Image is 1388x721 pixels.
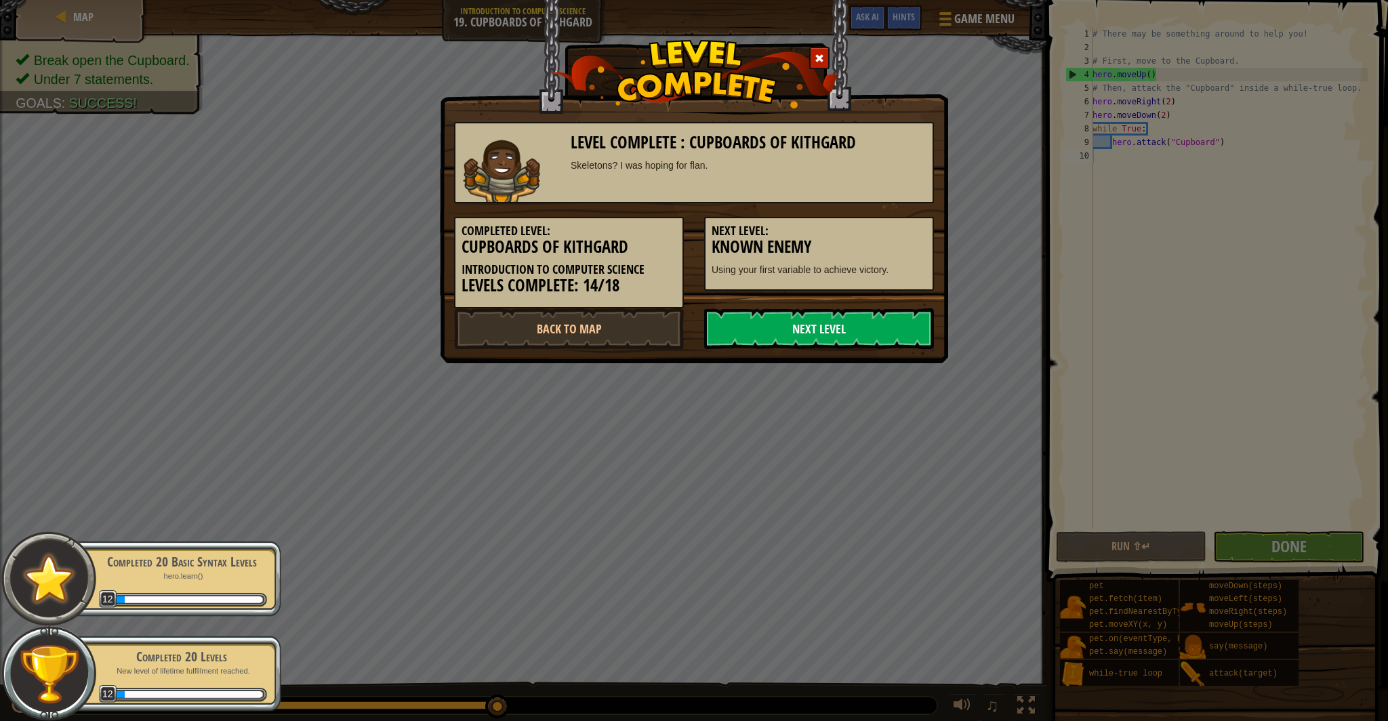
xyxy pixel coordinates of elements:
[712,224,926,238] h5: Next Level:
[454,308,684,349] a: Back to Map
[18,643,80,705] img: trophy.png
[99,685,117,703] span: 12
[704,308,934,349] a: Next Level
[96,666,267,676] p: New level of lifetime fulfillment reached.
[96,571,267,581] p: hero.learn()
[712,238,926,256] h3: Known Enemy
[549,40,840,108] img: level_complete.png
[571,159,926,172] div: Skeletons? I was hoping for flan.
[571,133,926,152] h3: Level Complete : Cupboards of Kithgard
[462,140,540,202] img: raider.png
[96,552,267,571] div: Completed 20 Basic Syntax Levels
[18,548,80,609] img: default.png
[712,263,926,276] p: Using your first variable to achieve victory.
[96,647,267,666] div: Completed 20 Levels
[462,276,676,295] h3: Levels Complete: 14/18
[462,224,676,238] h5: Completed Level:
[462,263,676,276] h5: Introduction to Computer Science
[99,590,117,609] span: 12
[462,238,676,256] h3: Cupboards of Kithgard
